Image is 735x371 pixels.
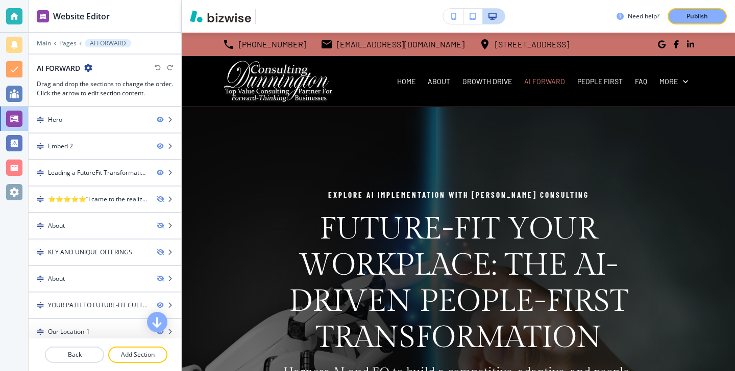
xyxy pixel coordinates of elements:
button: AI FORWARD [85,39,131,47]
div: Embed 2 [48,142,73,151]
img: Dunnington Consulting [223,60,334,103]
div: DragYOUR PATH TO FUTURE-FIT CULTURE STARTS HERE [29,293,181,318]
h2: Website Editor [53,10,110,22]
button: Main [37,40,51,47]
p: GROWTH DRIVE [462,76,512,87]
div: DragAbout [29,213,181,238]
a: [PHONE_NUMBER] [223,37,306,52]
button: Pages [59,40,77,47]
h2: AI FORWARD [37,63,80,73]
p: FUTURE-FIT YOUR WORKPLACE: THE AI-DRIVEN PEOPLE-FIRST TRANSFORMATION [279,211,638,356]
div: DragAbout [29,266,181,291]
p: FAQ [635,76,647,87]
img: Drag [37,116,44,123]
img: Drag [37,249,44,256]
img: Drag [37,143,44,150]
p: AI FORWARD [524,76,565,87]
p: ABOUT [428,76,450,87]
div: DragKEY AND UNIQUE OFFERINGS [29,240,181,265]
div: DragHero [29,107,181,132]
p: PEOPLE FIRST [577,76,623,87]
p: [STREET_ADDRESS] [495,37,569,52]
div: Drag⭐⭐⭐⭐⭐“I came to the realization that my business would be in peril if anything happened to my... [29,187,181,212]
img: Bizwise Logo [190,10,251,22]
div: About [48,221,65,230]
img: Drag [37,196,44,203]
div: DragOur Location-1 [29,319,181,344]
p: Back [46,350,103,359]
img: Drag [37,302,44,309]
p: [EMAIL_ADDRESS][DOMAIN_NAME] [337,37,464,52]
p: HOME [397,76,415,87]
div: Our Location-1 [48,327,90,336]
p: Publish [687,12,708,21]
a: [EMAIL_ADDRESS][DOMAIN_NAME] [321,37,464,52]
h3: Need help? [628,12,659,21]
button: Back [45,347,104,363]
p: More [659,76,678,87]
p: AI FORWARD [90,40,126,47]
div: Leading a FutureFit TransformationThe Coach’s Playbook [48,168,149,177]
img: editor icon [37,10,49,22]
a: [STREET_ADDRESS] [479,37,569,52]
img: Drag [37,275,44,282]
button: Add Section [108,347,167,363]
h3: Drag and drop the sections to change the order. Click the arrow to edit section content. [37,79,173,98]
div: ⭐⭐⭐⭐⭐“I came to the realization that my business would be in peril if anything happened to my hea... [48,195,149,204]
div: KEY AND UNIQUE OFFERINGS [48,248,132,257]
button: Publish [668,8,727,24]
p: Explore AI Implementation with [PERSON_NAME] Consulting [279,189,638,201]
div: DragEmbed 2 [29,134,181,159]
p: [PHONE_NUMBER] [239,37,306,52]
div: Hero [48,115,62,124]
p: Add Section [109,350,166,359]
img: Your Logo [260,11,288,22]
div: DragLeading a FutureFit TransformationThe Coach’s Playbook [29,160,181,185]
img: Drag [37,169,44,176]
div: YOUR PATH TO FUTURE-FIT CULTURE STARTS HERE [48,301,149,310]
img: Drag [37,328,44,335]
div: About [48,274,65,283]
img: Drag [37,222,44,229]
